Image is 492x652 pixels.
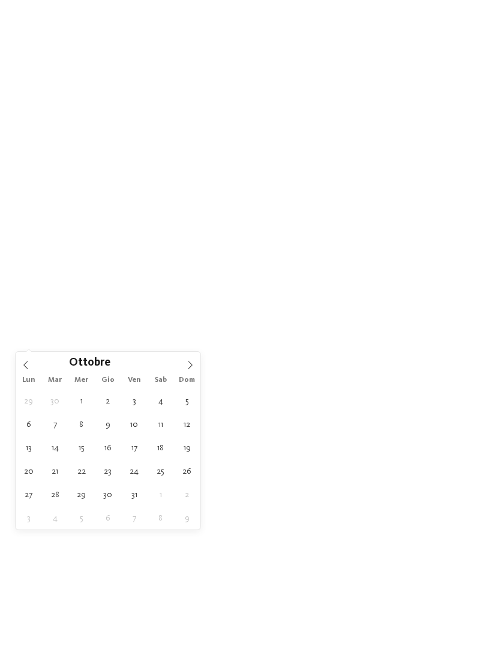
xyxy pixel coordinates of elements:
span: Dom [174,376,200,384]
span: Ottobre 11, 2025 [149,412,172,436]
span: Ottobre 19, 2025 [175,436,199,459]
span: Ottobre 2, 2025 [96,389,119,412]
span: Ottobre 4, 2025 [149,389,172,412]
a: Hotel sulle piste da sci per bambini: divertimento senza confini A contatto con la natura Ricordi... [364,373,468,432]
span: Ottobre 27, 2025 [17,483,40,506]
span: Settembre 29, 2025 [17,389,40,412]
span: Mar [42,376,68,384]
p: Per molte famiglie l'Alto Adige è la prima scelta quando pensano a una e per ovvie ragioni. Al di... [24,502,468,609]
a: vacanza invernale con i bambini [314,504,438,513]
span: Regione [169,325,205,333]
span: Arrivo [31,325,66,333]
span: Ottobre 3, 2025 [122,389,146,412]
span: Ottobre 23, 2025 [96,459,119,483]
span: A contatto con la natura [367,385,465,409]
span: Ottobre 10, 2025 [122,412,146,436]
span: Ottobre 26, 2025 [175,459,199,483]
span: Ricordi d’infanzia [389,409,444,419]
span: Ottobre 31, 2025 [122,483,146,506]
span: Ottobre 16, 2025 [96,436,119,459]
span: Ottobre 28, 2025 [43,483,67,506]
span: Ottobre 1, 2025 [70,389,93,412]
span: Ottobre 6, 2025 [17,412,40,436]
span: Lun [16,376,42,384]
span: Ottobre 5, 2025 [175,389,199,412]
span: Ottobre 8, 2025 [70,412,93,436]
span: Novembre 7, 2025 [122,506,146,530]
span: Settembre 30, 2025 [43,389,67,412]
span: Ottobre 25, 2025 [149,459,172,483]
span: Novembre 9, 2025 [175,506,199,530]
span: Novembre 8, 2025 [149,506,172,530]
strong: hotel sulle piste da sci per bambini [174,517,320,527]
span: Ven [121,376,148,384]
span: Ottobre 21, 2025 [43,459,67,483]
span: Novembre 4, 2025 [43,506,67,530]
span: Novembre 1, 2025 [149,483,172,506]
span: Gio [95,376,121,384]
input: Year [110,356,150,369]
span: Novembre 5, 2025 [70,506,93,530]
span: Ottobre 12, 2025 [175,412,199,436]
span: Ottobre 9, 2025 [96,412,119,436]
span: Ottobre 13, 2025 [17,436,40,459]
span: Ottobre 17, 2025 [122,436,146,459]
span: Menu [461,22,481,32]
span: Da scoprire [285,403,321,414]
span: Dov’è che si va? Nel nostro hotel sulle piste da sci per bambini! [38,449,454,494]
span: Ottobre 22, 2025 [70,459,93,483]
span: Ottobre 18, 2025 [149,436,172,459]
span: Ottobre 30, 2025 [96,483,119,506]
span: I miei desideri [238,325,279,333]
a: Hotel sulle piste da sci per bambini: divertimento senza confini [GEOGRAPHIC_DATA] Da scoprire [251,373,355,432]
span: Ottobre 24, 2025 [122,459,146,483]
span: Novembre 3, 2025 [17,506,40,530]
span: Ottobre [69,358,110,369]
span: Mer [68,376,95,384]
span: Novembre 6, 2025 [96,506,119,530]
a: trova l’hotel [411,318,476,339]
span: Ottobre 20, 2025 [17,459,40,483]
span: Partenza [100,325,135,333]
span: Novembre 2, 2025 [175,483,199,506]
img: Familienhotels Südtirol [432,12,492,42]
span: [GEOGRAPHIC_DATA] [262,391,344,403]
span: Family Experiences [313,325,368,333]
span: Ottobre 7, 2025 [43,412,67,436]
span: Ottobre 14, 2025 [43,436,67,459]
span: Ottobre 29, 2025 [70,483,93,506]
span: Ottobre 15, 2025 [70,436,93,459]
span: Sab [148,376,174,384]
